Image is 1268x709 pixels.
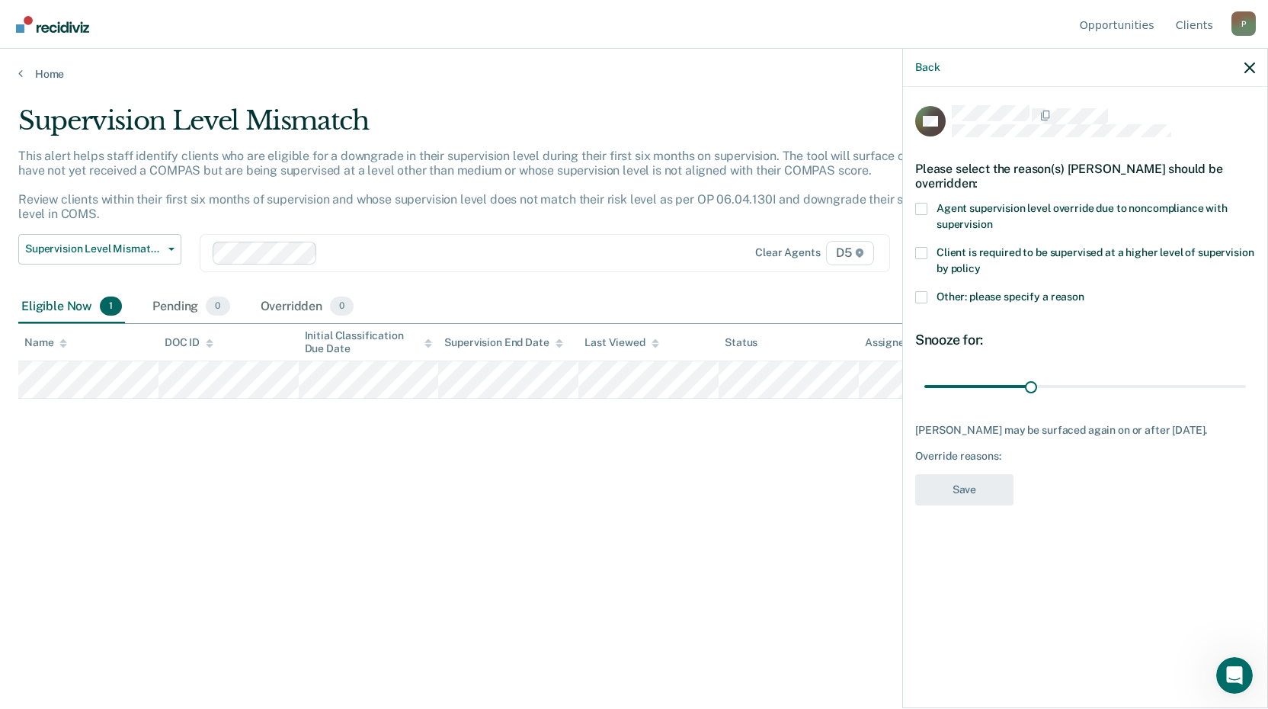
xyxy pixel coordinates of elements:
[937,290,1084,303] span: Other: please specify a reason
[18,290,125,324] div: Eligible Now
[725,336,757,349] div: Status
[865,336,937,349] div: Assigned to
[1231,11,1256,36] div: P
[25,242,162,255] span: Supervision Level Mismatch
[18,67,1250,81] a: Home
[755,246,820,259] div: Clear agents
[18,105,969,149] div: Supervision Level Mismatch
[915,332,1255,348] div: Snooze for:
[915,61,940,74] button: Back
[16,16,89,33] img: Recidiviz
[584,336,658,349] div: Last Viewed
[330,297,354,316] span: 0
[18,149,960,222] p: This alert helps staff identify clients who are eligible for a downgrade in their supervision lev...
[100,297,122,316] span: 1
[915,450,1255,463] div: Override reasons:
[24,336,67,349] div: Name
[1216,657,1253,694] iframe: Intercom live chat
[937,246,1254,274] span: Client is required to be supervised at a higher level of supervision by policy
[444,336,562,349] div: Supervision End Date
[206,297,229,316] span: 0
[1231,11,1256,36] button: Profile dropdown button
[305,329,433,355] div: Initial Classification Due Date
[826,241,874,265] span: D5
[915,149,1255,203] div: Please select the reason(s) [PERSON_NAME] should be overridden:
[915,424,1255,437] div: [PERSON_NAME] may be surfaced again on or after [DATE].
[149,290,232,324] div: Pending
[915,474,1013,505] button: Save
[165,336,213,349] div: DOC ID
[937,202,1228,230] span: Agent supervision level override due to noncompliance with supervision
[258,290,357,324] div: Overridden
